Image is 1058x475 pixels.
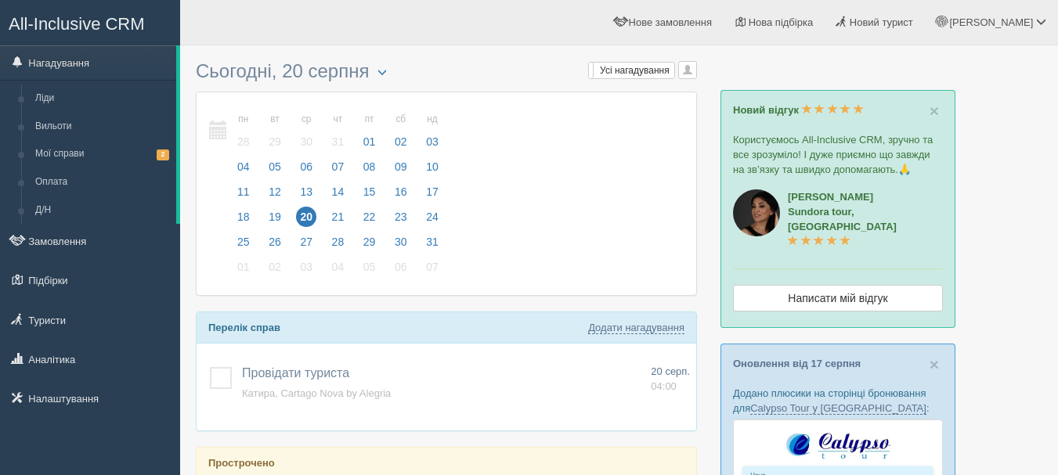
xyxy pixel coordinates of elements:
span: 06 [391,257,411,277]
a: ср 30 [291,104,321,158]
span: 10 [422,157,442,177]
a: 19 [260,208,290,233]
small: чт [328,113,348,126]
a: 04 [323,258,353,283]
a: 02 [260,258,290,283]
a: 23 [386,208,416,233]
a: 28 [323,233,353,258]
span: 20 серп. [651,365,690,377]
span: Усі нагадування [600,65,670,76]
a: Провідати туриста [242,366,349,380]
a: 29 [355,233,385,258]
a: All-Inclusive CRM [1,1,179,44]
small: пн [233,113,254,126]
span: 29 [265,131,285,152]
span: 2 [157,149,169,160]
a: сб 02 [386,104,416,158]
small: нд [422,113,442,126]
small: пт [359,113,380,126]
span: 25 [233,232,254,252]
p: Додано плюсики на сторінці бронювання для : [733,386,943,416]
span: [PERSON_NAME] [949,16,1033,28]
span: 09 [391,157,411,177]
a: [PERSON_NAME]Sundora tour, [GEOGRAPHIC_DATA] [788,191,897,247]
a: 20 серп. 04:00 [651,365,690,394]
span: 14 [328,182,348,202]
a: 15 [355,183,385,208]
a: 06 [386,258,416,283]
span: 02 [265,257,285,277]
a: Оновлення від 17 серпня [733,358,861,369]
a: 06 [291,158,321,183]
span: 21 [328,207,348,227]
span: 28 [328,232,348,252]
span: 05 [265,157,285,177]
span: 30 [296,131,316,152]
button: Close [930,103,939,119]
h3: Сьогодні, 20 серпня [196,61,697,84]
span: 07 [328,157,348,177]
span: 30 [391,232,411,252]
small: сб [391,113,411,126]
span: 28 [233,131,254,152]
span: 02 [391,131,411,152]
small: ср [296,113,316,126]
span: 31 [422,232,442,252]
span: 20 [296,207,316,227]
a: 10 [417,158,443,183]
span: 12 [265,182,285,202]
a: Написати мій відгук [733,285,943,311]
span: 15 [359,182,380,202]
span: 03 [422,131,442,152]
a: пт 01 [355,104,385,158]
a: пн 28 [229,104,258,158]
a: 12 [260,183,290,208]
span: 31 [328,131,348,152]
b: Перелік справ [208,322,280,333]
a: 04 [229,158,258,183]
a: Новий відгук [733,104,864,116]
a: 05 [260,158,290,183]
a: Ліди [28,85,176,113]
span: 22 [359,207,380,227]
a: 30 [386,233,416,258]
a: вт 29 [260,104,290,158]
a: 09 [386,158,416,183]
span: 03 [296,257,316,277]
a: 20 [291,208,321,233]
a: Calypso Tour у [GEOGRAPHIC_DATA] [750,402,926,415]
span: 24 [422,207,442,227]
span: 27 [296,232,316,252]
span: Катира, Cartago Nova by Alegria [242,387,391,399]
a: Мої справи2 [28,140,176,168]
span: 11 [233,182,254,202]
a: 07 [417,258,443,283]
a: нд 03 [417,104,443,158]
span: Нове замовлення [629,16,712,28]
a: 21 [323,208,353,233]
span: 19 [265,207,285,227]
a: 27 [291,233,321,258]
a: Вильоти [28,113,176,141]
span: 23 [391,207,411,227]
span: 16 [391,182,411,202]
a: 16 [386,183,416,208]
span: 04:00 [651,380,677,392]
span: 13 [296,182,316,202]
a: 24 [417,208,443,233]
a: Додати нагадування [588,322,684,334]
a: 31 [417,233,443,258]
span: × [930,355,939,373]
a: 11 [229,183,258,208]
a: 17 [417,183,443,208]
a: 08 [355,158,385,183]
a: 07 [323,158,353,183]
span: 06 [296,157,316,177]
span: Новий турист [850,16,913,28]
span: Нова підбірка [749,16,814,28]
span: × [930,102,939,120]
span: 29 [359,232,380,252]
a: чт 31 [323,104,353,158]
a: 05 [355,258,385,283]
